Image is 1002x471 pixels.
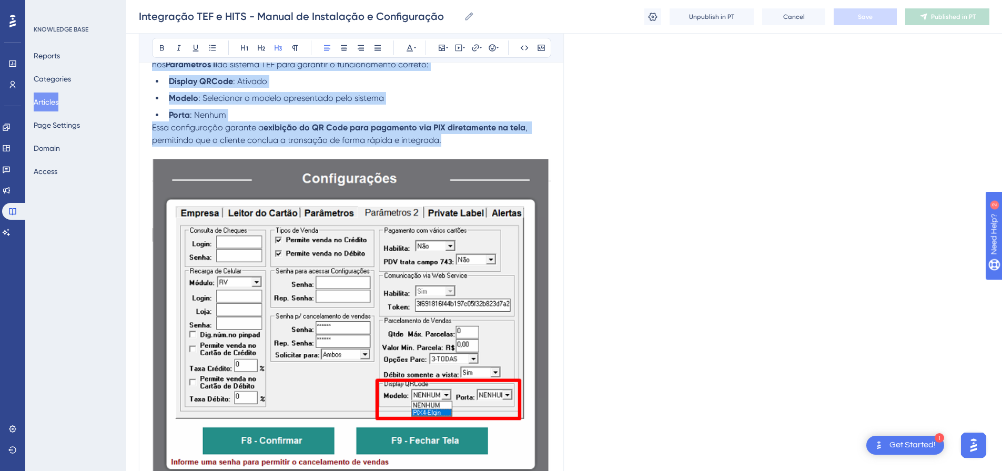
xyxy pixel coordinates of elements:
[834,8,897,25] button: Save
[139,9,460,24] input: Article Name
[169,110,190,120] strong: Porta
[34,25,88,34] div: KNOWLEDGE BASE
[34,162,57,181] button: Access
[34,116,80,135] button: Page Settings
[762,8,825,25] button: Cancel
[866,436,944,455] div: Open Get Started! checklist, remaining modules: 1
[958,429,989,461] iframe: UserGuiding AI Assistant Launcher
[34,93,58,111] button: Articles
[905,8,989,25] button: Published in PT
[931,13,976,21] span: Published in PT
[169,76,233,86] strong: Display QRCode
[34,139,60,158] button: Domain
[783,13,805,21] span: Cancel
[166,59,217,69] strong: Parâmetros II
[25,3,66,15] span: Need Help?
[873,439,885,452] img: launcher-image-alternative-text
[858,13,873,21] span: Save
[217,59,429,69] span: do sistema TEF para garantir o funcionamento correto:
[34,69,71,88] button: Categories
[264,122,525,132] strong: exibição do QR Code para pagamento via PIX diretamente na tela
[190,110,226,120] span: : Nenhum
[689,13,734,21] span: Unpublish in PT
[152,122,264,132] span: Essa configuração garante a
[34,46,60,65] button: Reports
[889,439,936,451] div: Get Started!
[935,433,944,443] div: 1
[670,8,754,25] button: Unpublish in PT
[73,5,76,14] div: 2
[198,93,384,103] span: : Selecionar o modelo apresentado pelo sistema
[169,93,198,103] strong: Modelo
[233,76,267,86] span: : Ativado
